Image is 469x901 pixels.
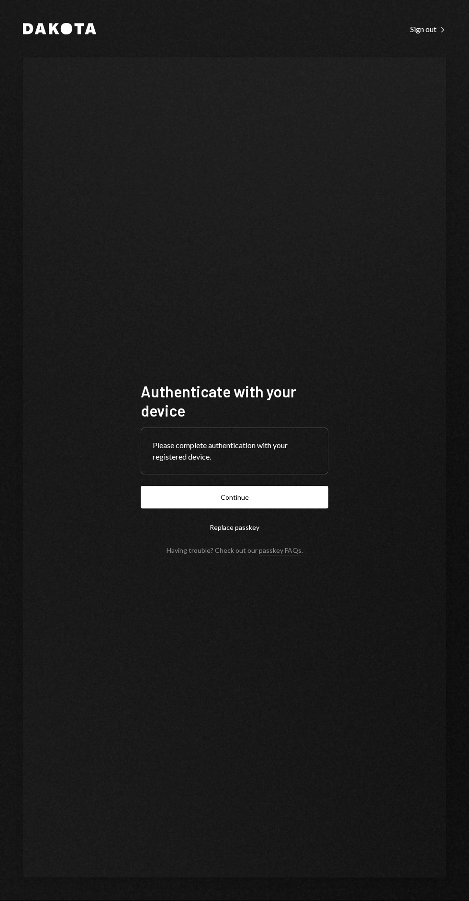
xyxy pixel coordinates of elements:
[167,546,303,554] div: Having trouble? Check out our .
[141,382,328,420] h1: Authenticate with your device
[153,440,316,462] div: Please complete authentication with your registered device.
[259,546,301,555] a: passkey FAQs
[410,23,446,34] a: Sign out
[141,516,328,538] button: Replace passkey
[410,24,446,34] div: Sign out
[141,486,328,508] button: Continue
